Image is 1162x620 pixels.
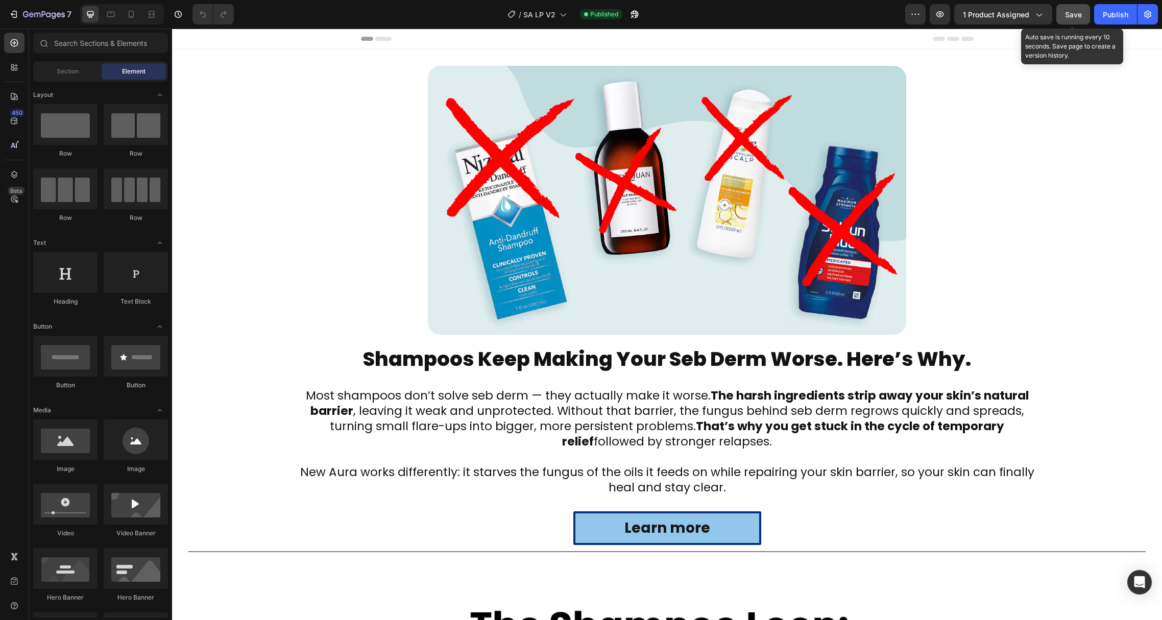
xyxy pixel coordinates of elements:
span: Element [122,67,146,76]
button: Publish [1094,4,1137,24]
div: Button [33,381,98,390]
strong: That’s why you get stuck in the cycle of temporary relief [390,389,832,421]
p: Most shampoos don’t solve seb derm — they actually make it worse. , leaving it weak and unprotect... [119,360,870,421]
p: New Aura works differently: it starves the fungus of the oils it feeds on while repairing your sk... [119,436,870,467]
div: Text Block [104,297,168,306]
button: 1 product assigned [954,4,1052,24]
div: Row [33,149,98,158]
span: Section [57,67,79,76]
span: Layout [33,90,53,100]
span: Button [33,322,52,331]
span: 1 product assigned [963,9,1029,20]
span: SA LP V2 [523,9,555,20]
div: Heading [33,297,98,306]
div: 450 [10,109,25,117]
span: Media [33,406,51,415]
a: Learn more [401,483,589,516]
div: Row [104,149,168,158]
div: Video [33,529,98,538]
img: gempages_562294279301497736-c38a193d-9a95-4d4f-9988-ec6a28d7fc51.png [256,37,735,306]
span: Toggle open [152,235,168,251]
span: / [519,9,521,20]
span: Toggle open [152,318,168,335]
div: Hero Banner [104,593,168,602]
p: Learn more [452,487,538,512]
div: Video Banner [104,529,168,538]
span: Published [590,10,618,19]
button: 7 [4,4,76,24]
div: Open Intercom Messenger [1127,570,1152,594]
div: Undo/Redo [192,4,234,24]
div: Row [33,213,98,222]
iframe: Design area [172,29,1162,620]
p: 7 [67,8,71,20]
span: Text [33,238,46,247]
div: Button [104,381,168,390]
div: Image [104,464,168,474]
span: Save [1065,10,1082,19]
strong: The harsh ingredients strip away your skin’s natural barrier [138,359,857,390]
button: Save [1056,4,1090,24]
div: Image [33,464,98,474]
input: Search Sections & Elements [33,33,168,53]
div: Beta [8,187,25,195]
span: Toggle open [152,402,168,418]
span: Toggle open [152,87,168,103]
div: Row [104,213,168,222]
div: Publish [1103,9,1128,20]
h2: shampoos keep making your seb derm worse. here’s why. [118,317,872,345]
div: Hero Banner [33,593,98,602]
